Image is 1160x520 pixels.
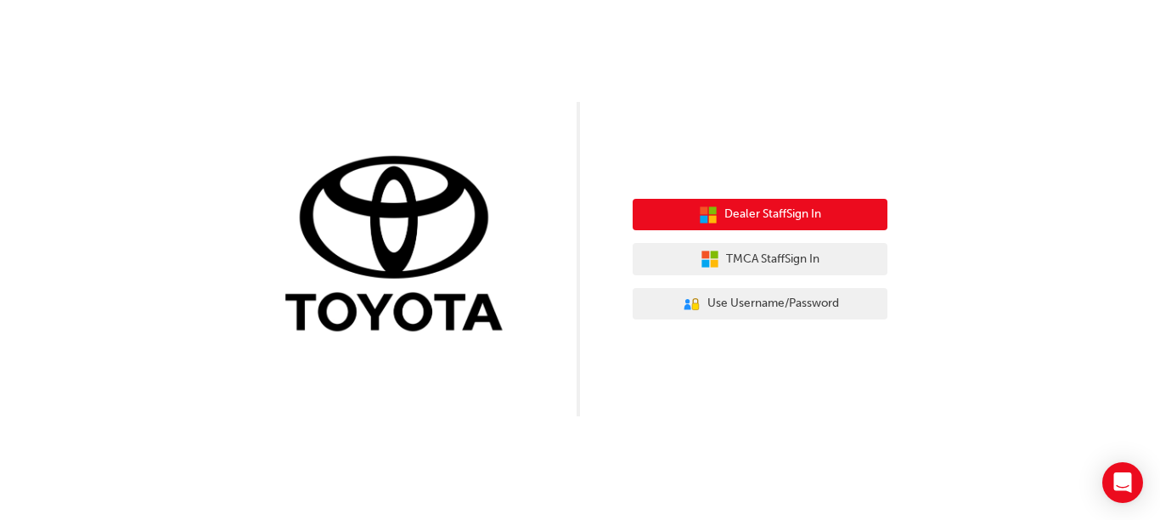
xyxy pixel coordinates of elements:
[707,294,839,314] span: Use Username/Password
[726,250,819,269] span: TMCA Staff Sign In
[633,199,887,231] button: Dealer StaffSign In
[633,243,887,275] button: TMCA StaffSign In
[273,152,527,340] img: Trak
[724,205,821,224] span: Dealer Staff Sign In
[1102,462,1143,503] div: Open Intercom Messenger
[633,288,887,320] button: Use Username/Password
